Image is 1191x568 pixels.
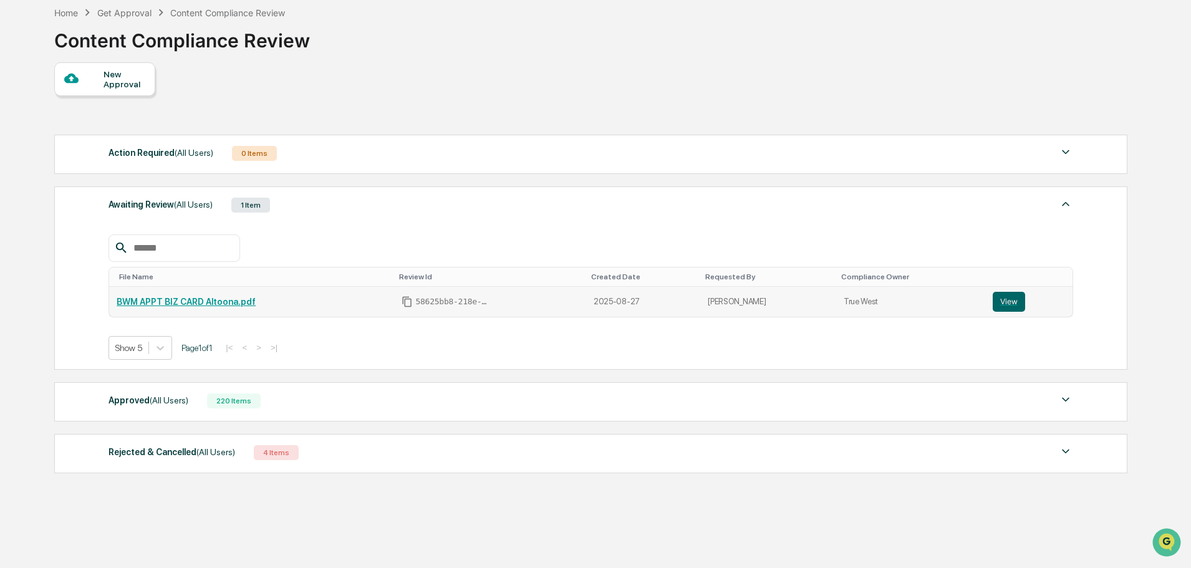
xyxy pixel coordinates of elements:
[25,157,80,170] span: Preclearance
[108,145,213,161] div: Action Required
[836,287,985,317] td: True West
[85,152,160,175] a: 🗄️Attestations
[103,157,155,170] span: Attestations
[705,272,831,281] div: Toggle SortBy
[993,292,1025,312] button: View
[175,148,213,158] span: (All Users)
[7,152,85,175] a: 🖐️Preclearance
[993,292,1066,312] a: View
[25,181,79,193] span: Data Lookup
[1058,392,1073,407] img: caret
[42,108,158,118] div: We're available if you need us!
[238,342,251,353] button: <
[88,211,151,221] a: Powered byPylon
[12,26,227,46] p: How can we help?
[54,7,78,18] div: Home
[7,176,84,198] a: 🔎Data Lookup
[97,7,152,18] div: Get Approval
[222,342,236,353] button: |<
[415,297,490,307] span: 58625bb8-218e-4308-add3-183266d3f7dc
[108,444,235,460] div: Rejected & Cancelled
[700,287,836,317] td: [PERSON_NAME]
[54,19,310,52] div: Content Compliance Review
[150,395,188,405] span: (All Users)
[1058,145,1073,160] img: caret
[90,158,100,168] div: 🗄️
[32,57,206,70] input: Clear
[170,7,285,18] div: Content Compliance Review
[12,158,22,168] div: 🖐️
[254,445,299,460] div: 4 Items
[42,95,205,108] div: Start new chat
[253,342,265,353] button: >
[995,272,1068,281] div: Toggle SortBy
[207,393,261,408] div: 220 Items
[12,95,35,118] img: 1746055101610-c473b297-6a78-478c-a979-82029cc54cd1
[231,198,270,213] div: 1 Item
[212,99,227,114] button: Start new chat
[267,342,281,353] button: >|
[117,297,256,307] a: BWM APPT BIZ CARD Altoona.pdf
[124,211,151,221] span: Pylon
[181,343,213,353] span: Page 1 of 1
[591,272,695,281] div: Toggle SortBy
[586,287,700,317] td: 2025-08-27
[232,146,277,161] div: 0 Items
[174,200,213,209] span: (All Users)
[402,296,413,307] span: Copy Id
[1151,527,1185,561] iframe: Open customer support
[104,69,145,89] div: New Approval
[1058,444,1073,459] img: caret
[108,196,213,213] div: Awaiting Review
[108,392,188,408] div: Approved
[119,272,389,281] div: Toggle SortBy
[399,272,581,281] div: Toggle SortBy
[196,447,235,457] span: (All Users)
[12,182,22,192] div: 🔎
[841,272,980,281] div: Toggle SortBy
[1058,196,1073,211] img: caret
